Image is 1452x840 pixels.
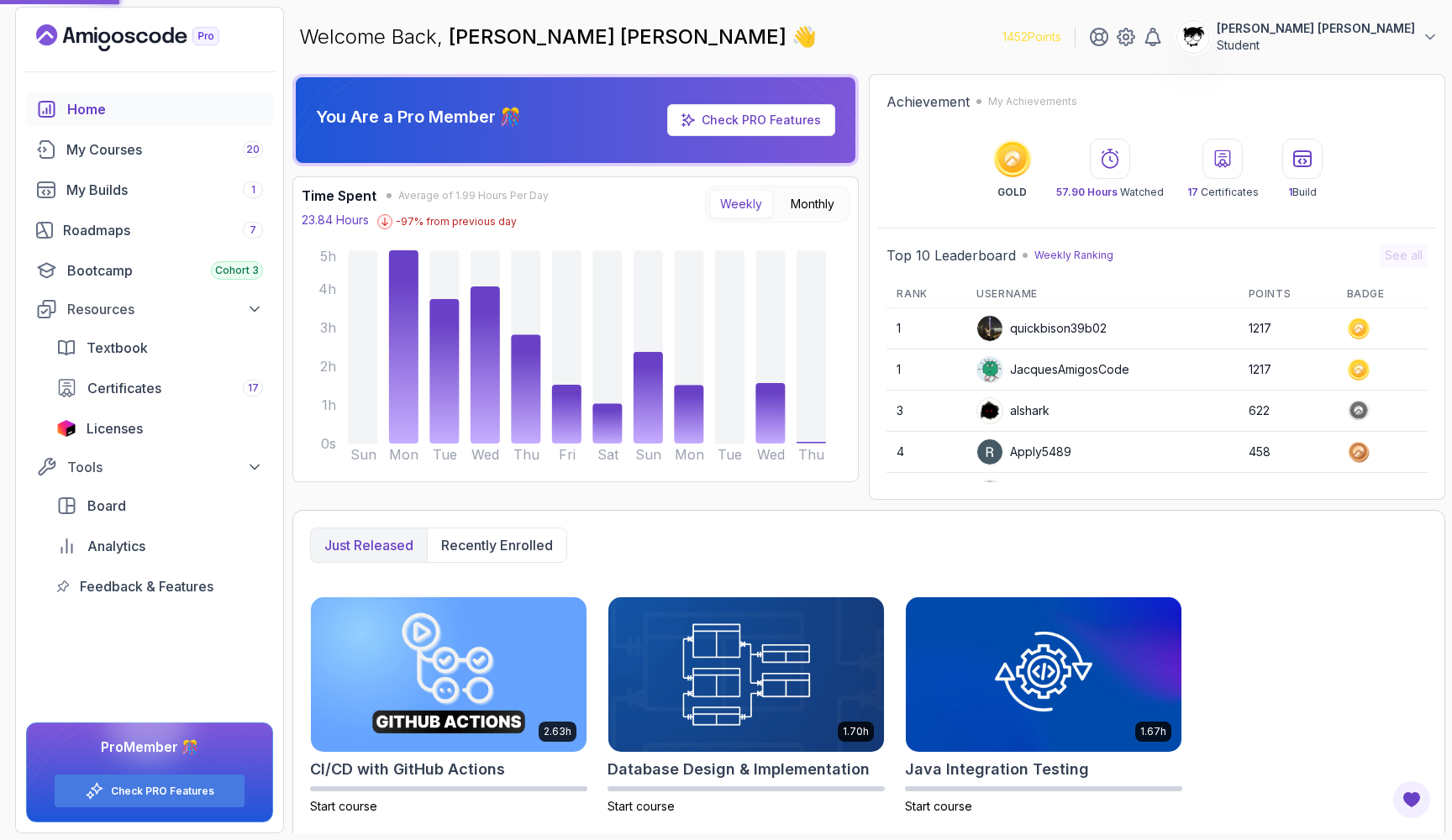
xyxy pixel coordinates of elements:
[46,371,273,405] a: certificates
[324,535,413,555] p: Just released
[67,299,263,319] div: Resources
[608,799,675,813] span: Start course
[396,215,517,228] p: -97 % from previous day
[977,398,1002,423] img: user profile image
[87,418,143,438] span: Licenses
[46,489,273,522] a: board
[1217,37,1415,54] p: Student
[215,264,259,277] span: Cohort 3
[977,439,1002,465] img: user profile image
[1187,186,1198,198] span: 17
[433,446,457,463] tspan: Tue
[299,24,817,50] p: Welcome Back,
[977,316,1002,341] img: user profile image
[905,799,972,813] span: Start course
[441,535,553,555] p: Recently enrolled
[310,758,505,781] h2: CI/CD with GitHub Actions
[1239,349,1337,391] td: 1217
[398,189,549,202] span: Average of 1.99 Hours Per Day
[87,536,145,556] span: Analytics
[302,212,369,228] p: 23.84 Hours
[67,99,263,119] div: Home
[886,92,970,112] h2: Achievement
[976,315,1107,342] div: quickbison39b02
[67,457,263,477] div: Tools
[597,446,619,463] tspan: Sat
[780,190,845,218] button: Monthly
[709,190,773,218] button: Weekly
[46,412,273,445] a: licenses
[1239,432,1337,473] td: 458
[976,356,1129,383] div: JacquesAmigosCode
[56,420,76,437] img: jetbrains icon
[389,446,418,463] tspan: Mon
[1034,249,1113,262] p: Weekly Ranking
[976,438,1071,465] div: Apply5489
[46,331,273,365] a: textbook
[310,596,587,815] a: CI/CD with GitHub Actions card2.63hCI/CD with GitHub ActionsStart course
[997,186,1027,199] p: GOLD
[966,281,1238,308] th: Username
[886,432,966,473] td: 4
[1177,21,1209,53] img: user profile image
[310,799,377,813] span: Start course
[675,446,704,463] tspan: Mon
[757,446,785,463] tspan: Wed
[316,105,521,129] p: You Are a Pro Member 🎊
[1140,725,1166,738] p: 1.67h
[976,480,1048,507] div: jvxdev
[87,338,148,358] span: Textbook
[905,758,1089,781] h2: Java Integration Testing
[1380,244,1428,267] button: See all
[66,180,263,200] div: My Builds
[988,95,1077,108] p: My Achievements
[63,220,263,240] div: Roadmaps
[302,186,376,206] h3: Time Spent
[1391,780,1432,820] button: Open Feedback Button
[886,349,966,391] td: 1
[111,785,214,798] a: Check PRO Features
[635,446,661,463] tspan: Sun
[608,596,885,815] a: Database Design & Implementation card1.70hDatabase Design & ImplementationStart course
[1239,308,1337,349] td: 1217
[1288,186,1317,199] p: Build
[886,281,966,308] th: Rank
[318,281,336,297] tspan: 4h
[46,529,273,563] a: analytics
[251,183,255,197] span: 1
[246,143,260,156] span: 20
[1239,281,1337,308] th: Points
[1176,20,1439,54] button: user profile image[PERSON_NAME] [PERSON_NAME]Student
[320,319,336,336] tspan: 3h
[54,774,245,808] button: Check PRO Features
[1056,186,1164,199] p: Watched
[608,758,870,781] h2: Database Design & Implementation
[46,570,273,603] a: feedback
[1239,473,1337,514] td: 386
[886,473,966,514] td: 5
[67,260,263,281] div: Bootcamp
[321,435,336,452] tspan: 0s
[791,22,818,51] span: 👋
[1056,186,1118,198] span: 57.90 Hours
[608,597,884,752] img: Database Design & Implementation card
[26,294,273,324] button: Resources
[36,24,258,51] a: Landing page
[1217,20,1415,37] p: [PERSON_NAME] [PERSON_NAME]
[1337,281,1428,308] th: Badge
[26,254,273,287] a: bootcamp
[311,528,427,562] button: Just released
[26,133,273,166] a: courses
[320,358,336,375] tspan: 2h
[718,446,742,463] tspan: Tue
[87,378,161,398] span: Certificates
[1288,186,1292,198] span: 1
[667,104,835,136] a: Check PRO Features
[449,24,792,49] span: [PERSON_NAME] [PERSON_NAME]
[322,396,336,413] tspan: 1h
[544,725,571,738] p: 2.63h
[977,480,1002,506] img: default monster avatar
[906,597,1181,752] img: Java Integration Testing card
[26,92,273,126] a: home
[886,308,966,349] td: 1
